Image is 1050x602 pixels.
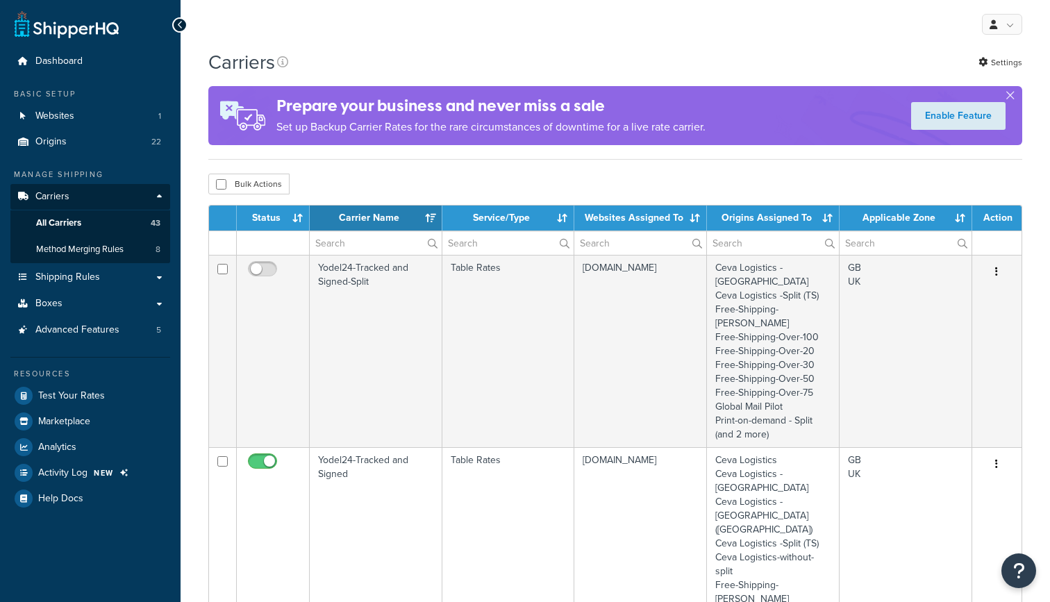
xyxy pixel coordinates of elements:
a: Advanced Features 5 [10,317,170,343]
a: Settings [978,53,1022,72]
span: Analytics [38,442,76,453]
th: Service/Type: activate to sort column ascending [442,206,575,231]
th: Carrier Name: activate to sort column ascending [310,206,442,231]
input: Search [840,231,972,255]
input: Search [310,231,442,255]
a: Carriers [10,184,170,210]
span: Help Docs [38,493,83,505]
span: Shipping Rules [35,271,100,283]
span: Origins [35,136,67,148]
span: Activity Log [38,467,87,479]
span: 43 [151,217,160,229]
li: Advanced Features [10,317,170,343]
li: Carriers [10,184,170,263]
input: Search [574,231,706,255]
a: Marketplace [10,409,170,434]
th: Websites Assigned To: activate to sort column ascending [574,206,707,231]
a: Origins 22 [10,129,170,155]
a: ShipperHQ Home [15,10,119,38]
span: 8 [156,244,160,256]
span: Carriers [35,191,69,203]
span: 5 [156,324,161,336]
span: Boxes [35,298,62,310]
span: All Carriers [36,217,81,229]
img: ad-rules-rateshop-fe6ec290ccb7230408bd80ed9643f0289d75e0ffd9eb532fc0e269fcd187b520.png [208,86,276,145]
input: Search [707,231,839,255]
div: Manage Shipping [10,169,170,181]
a: Activity Log NEW [10,460,170,485]
a: Analytics [10,435,170,460]
li: All Carriers [10,210,170,236]
div: Basic Setup [10,88,170,100]
th: Status: activate to sort column ascending [237,206,310,231]
h1: Carriers [208,49,275,76]
a: Shipping Rules [10,265,170,290]
button: Open Resource Center [1001,553,1036,588]
span: NEW [94,467,114,478]
input: Search [442,231,574,255]
a: Help Docs [10,486,170,511]
li: Websites [10,103,170,129]
span: 22 [151,136,161,148]
td: GB UK [840,255,972,447]
a: Test Your Rates [10,383,170,408]
th: Origins Assigned To: activate to sort column ascending [707,206,840,231]
span: 1 [158,110,161,122]
span: Websites [35,110,74,122]
li: Activity Log [10,460,170,485]
td: Yodel24-Tracked and Signed-Split [310,255,442,447]
td: [DOMAIN_NAME] [574,255,707,447]
p: Set up Backup Carrier Rates for the rare circumstances of downtime for a live rate carrier. [276,117,706,137]
span: Dashboard [35,56,83,67]
span: Advanced Features [35,324,119,336]
td: Table Rates [442,255,575,447]
span: Marketplace [38,416,90,428]
a: Websites 1 [10,103,170,129]
span: Method Merging Rules [36,244,124,256]
a: Boxes [10,291,170,317]
a: Dashboard [10,49,170,74]
li: Method Merging Rules [10,237,170,262]
div: Resources [10,368,170,380]
a: Method Merging Rules 8 [10,237,170,262]
li: Origins [10,129,170,155]
th: Action [972,206,1022,231]
span: Test Your Rates [38,390,105,402]
a: Enable Feature [911,102,1006,130]
h4: Prepare your business and never miss a sale [276,94,706,117]
button: Bulk Actions [208,174,290,194]
a: All Carriers 43 [10,210,170,236]
th: Applicable Zone: activate to sort column ascending [840,206,972,231]
td: Ceva Logistics -[GEOGRAPHIC_DATA] Ceva Logistics -Split (TS) Free-Shipping-[PERSON_NAME] Free-Shi... [707,255,840,447]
